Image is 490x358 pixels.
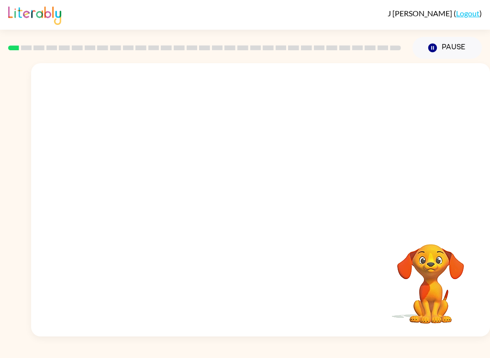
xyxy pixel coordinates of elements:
[412,37,482,59] button: Pause
[388,9,454,18] span: J [PERSON_NAME]
[456,9,479,18] a: Logout
[388,9,482,18] div: ( )
[383,229,479,325] video: Your browser must support playing .mp4 files to use Literably. Please try using another browser.
[8,4,61,25] img: Literably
